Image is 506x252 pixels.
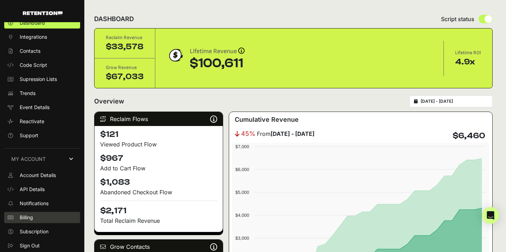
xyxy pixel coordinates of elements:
[4,148,80,170] a: MY ACCOUNT
[20,62,47,69] span: Code Script
[190,56,245,70] div: $100,611
[95,112,223,126] div: Reclaim Flows
[235,235,249,241] text: $3,000
[23,11,63,15] img: Retention.com
[235,167,249,172] text: $6,000
[100,164,217,172] div: Add to Cart Flow
[20,172,56,179] span: Account Details
[4,226,80,237] a: Subscription
[441,15,474,23] span: Script status
[455,49,481,56] div: Lifetime ROI
[94,14,134,24] h2: DASHBOARD
[4,212,80,223] a: Billing
[453,130,485,141] h4: $6,460
[167,46,184,64] img: dollar-coin-05c43ed7efb7bc0c12610022525b4bbbb207c7efeef5aecc26f025e68dcafac9.png
[235,144,249,149] text: $7,000
[20,228,48,235] span: Subscription
[20,48,40,55] span: Contacts
[4,240,80,251] a: Sign Out
[20,242,40,249] span: Sign Out
[190,46,245,56] div: Lifetime Revenue
[11,156,46,163] span: MY ACCOUNT
[235,190,249,195] text: $5,000
[20,200,48,207] span: Notifications
[20,132,38,139] span: Support
[20,33,47,40] span: Integrations
[482,207,499,224] div: Open Intercom Messenger
[4,198,80,209] a: Notifications
[100,177,217,188] h4: $1,083
[235,213,249,218] text: $4,000
[20,76,57,83] span: Supression Lists
[257,130,314,138] span: From
[106,34,144,41] div: Reclaim Revenue
[100,188,217,196] div: Abandoned Checkout Flow
[235,115,299,125] h3: Cumulative Revenue
[4,74,80,85] a: Supression Lists
[4,184,80,195] a: API Details
[20,104,50,111] span: Event Details
[241,129,255,139] span: 45%
[455,56,481,68] div: 4.9x
[100,153,217,164] h4: $967
[20,19,45,26] span: Dashboard
[4,31,80,43] a: Integrations
[4,102,80,113] a: Event Details
[20,118,44,125] span: Reactivate
[4,116,80,127] a: Reactivate
[106,41,144,52] div: $33,578
[4,17,80,29] a: Dashboard
[106,71,144,82] div: $67,033
[100,140,217,149] div: Viewed Product Flow
[20,186,45,193] span: API Details
[4,170,80,181] a: Account Details
[20,90,35,97] span: Trends
[20,214,33,221] span: Billing
[4,130,80,141] a: Support
[100,216,217,225] p: Total Reclaim Revenue
[106,64,144,71] div: Grow Revenue
[94,96,124,106] h2: Overview
[271,130,314,137] strong: [DATE] - [DATE]
[100,129,217,140] h4: $121
[4,45,80,57] a: Contacts
[100,201,217,216] h4: $2,171
[4,88,80,99] a: Trends
[4,59,80,71] a: Code Script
